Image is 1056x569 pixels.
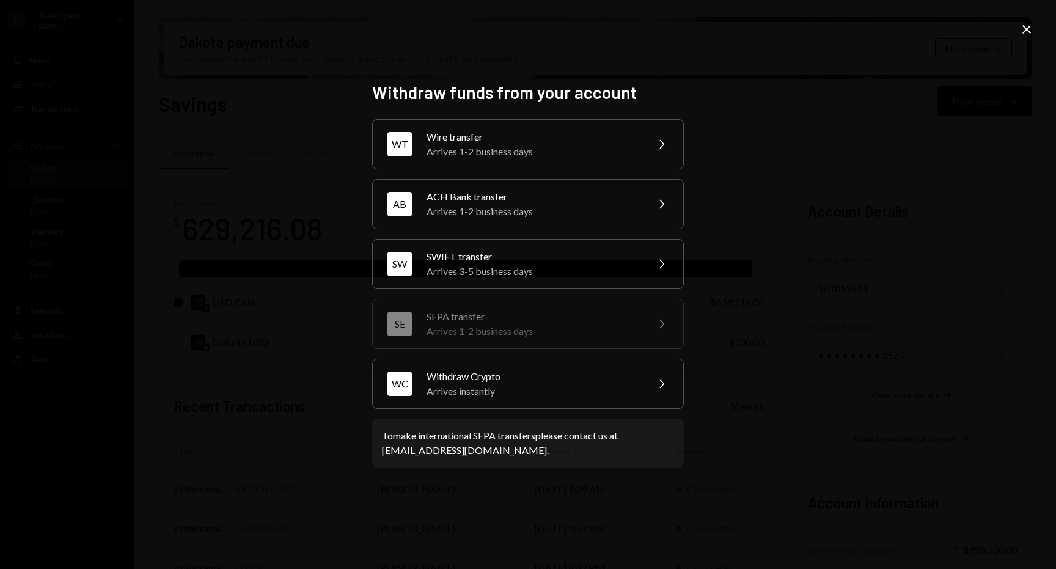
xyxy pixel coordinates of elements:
div: SE [387,312,412,336]
div: SEPA transfer [427,309,639,324]
div: To make international SEPA transfers please contact us at . [382,428,674,458]
div: AB [387,192,412,216]
div: Withdraw Crypto [427,369,639,384]
div: Arrives 1-2 business days [427,324,639,339]
div: ACH Bank transfer [427,189,639,204]
div: Arrives 1-2 business days [427,204,639,219]
button: SESEPA transferArrives 1-2 business days [372,299,684,349]
div: Arrives instantly [427,384,639,398]
div: Wire transfer [427,130,639,144]
div: WC [387,372,412,396]
div: Arrives 1-2 business days [427,144,639,159]
button: SWSWIFT transferArrives 3-5 business days [372,239,684,289]
div: WT [387,132,412,156]
button: ABACH Bank transferArrives 1-2 business days [372,179,684,229]
div: SW [387,252,412,276]
button: WCWithdraw CryptoArrives instantly [372,359,684,409]
a: [EMAIL_ADDRESS][DOMAIN_NAME] [382,444,547,457]
button: WTWire transferArrives 1-2 business days [372,119,684,169]
div: Arrives 3-5 business days [427,264,639,279]
h2: Withdraw funds from your account [372,81,684,105]
div: SWIFT transfer [427,249,639,264]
